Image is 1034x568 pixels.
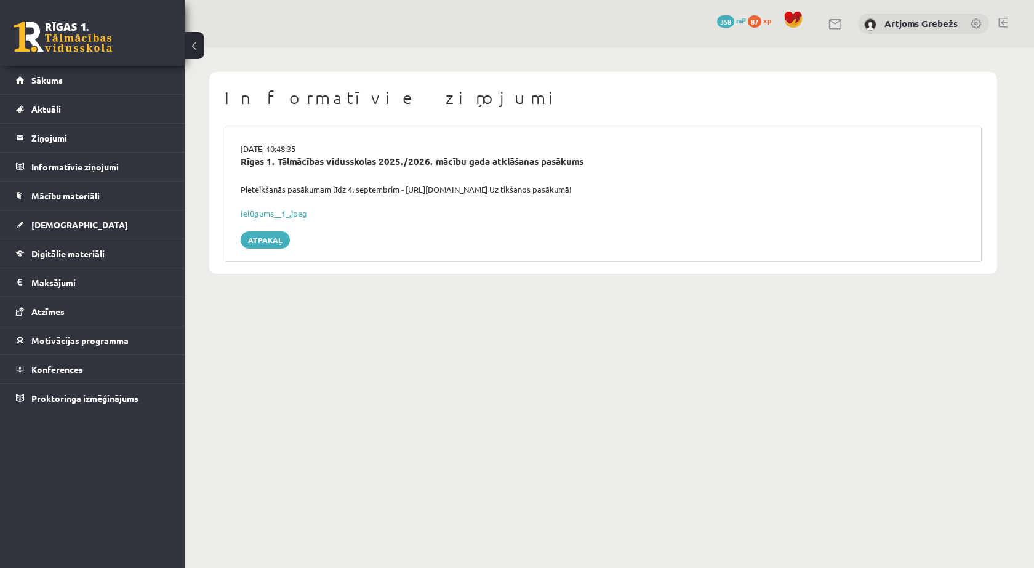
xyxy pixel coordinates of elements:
a: Maksājumi [16,268,169,297]
a: Artjoms Grebežs [884,17,958,30]
legend: Maksājumi [31,268,169,297]
div: Rīgas 1. Tālmācības vidusskolas 2025./2026. mācību gada atklāšanas pasākums [241,154,966,169]
span: Motivācijas programma [31,335,129,346]
a: Proktoringa izmēģinājums [16,384,169,412]
a: Atzīmes [16,297,169,326]
a: 87 xp [748,15,777,25]
legend: Informatīvie ziņojumi [31,153,169,181]
a: Atpakaļ [241,231,290,249]
a: 358 mP [717,15,746,25]
span: Konferences [31,364,83,375]
h1: Informatīvie ziņojumi [225,87,982,108]
img: Artjoms Grebežs [864,18,876,31]
span: mP [736,15,746,25]
span: Digitālie materiāli [31,248,105,259]
a: Sākums [16,66,169,94]
a: Ziņojumi [16,124,169,152]
a: Aktuāli [16,95,169,123]
span: Aktuāli [31,103,61,114]
a: Mācību materiāli [16,182,169,210]
span: Atzīmes [31,306,65,317]
span: xp [763,15,771,25]
span: Proktoringa izmēģinājums [31,393,138,404]
span: [DEMOGRAPHIC_DATA] [31,219,128,230]
a: Informatīvie ziņojumi [16,153,169,181]
legend: Ziņojumi [31,124,169,152]
span: Sākums [31,74,63,86]
a: Konferences [16,355,169,383]
span: 358 [717,15,734,28]
div: [DATE] 10:48:35 [231,143,975,155]
a: Digitālie materiāli [16,239,169,268]
a: Ielūgums__1_.jpeg [241,208,307,218]
div: Pieteikšanās pasākumam līdz 4. septembrim - [URL][DOMAIN_NAME] Uz tikšanos pasākumā! [231,183,975,196]
a: [DEMOGRAPHIC_DATA] [16,210,169,239]
span: Mācību materiāli [31,190,100,201]
a: Rīgas 1. Tālmācības vidusskola [14,22,112,52]
a: Motivācijas programma [16,326,169,354]
span: 87 [748,15,761,28]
